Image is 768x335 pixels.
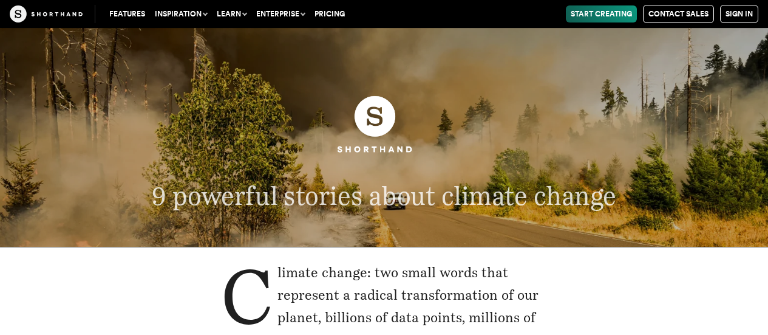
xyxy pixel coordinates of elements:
img: The Craft [10,5,83,22]
span: 9 powerful stories about climate change [152,181,616,211]
a: Sign in [720,5,758,23]
button: Enterprise [251,5,310,22]
a: Pricing [310,5,350,22]
button: Inspiration [150,5,212,22]
button: Learn [212,5,251,22]
a: Start Creating [566,5,637,22]
a: Features [104,5,150,22]
a: Contact Sales [643,5,714,23]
